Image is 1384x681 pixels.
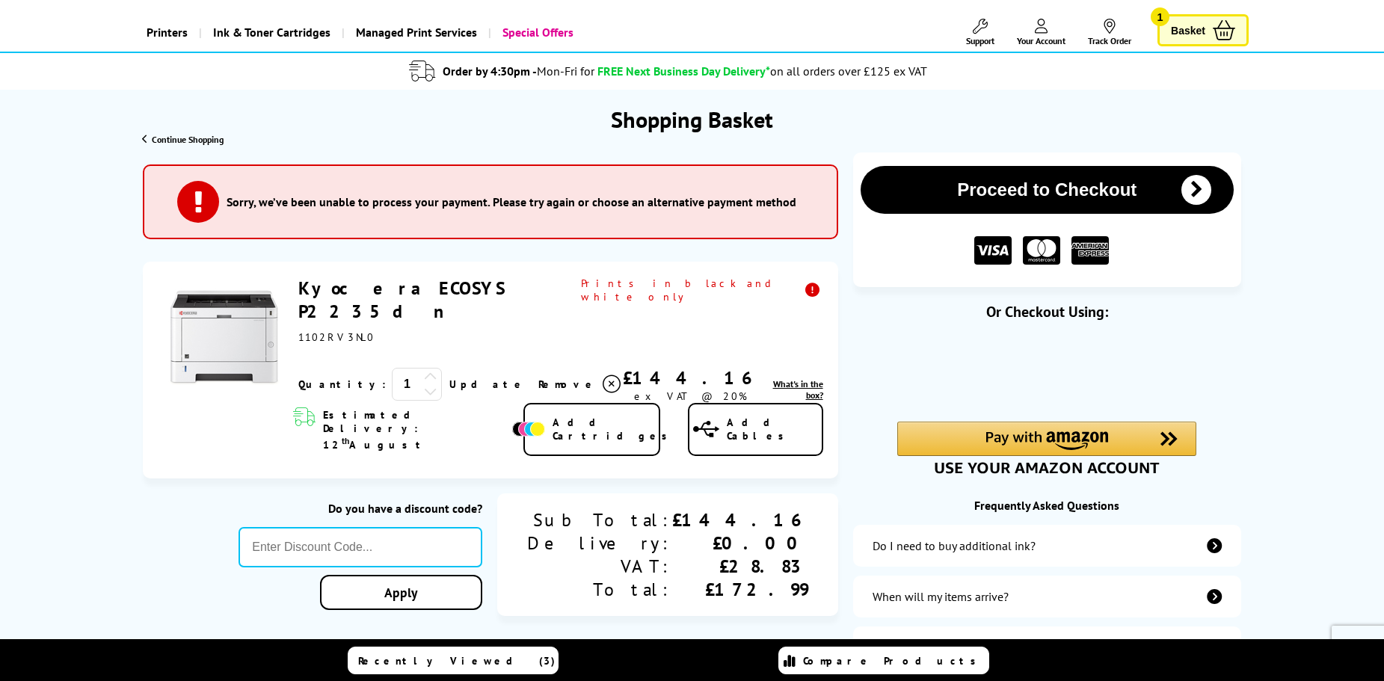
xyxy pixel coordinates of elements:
[227,194,796,209] h3: Sorry, we’ve been unable to process your payment. Please try again or choose an alternative payme...
[538,373,623,395] a: Delete item from your basket
[974,236,1012,265] img: VISA
[1017,19,1065,46] a: Your Account
[853,525,1241,567] a: additional-ink
[142,134,224,145] a: Continue Shopping
[672,531,808,555] div: £0.00
[773,378,823,401] span: What's in the box?
[348,647,559,674] a: Recently Viewed (3)
[1071,236,1109,265] img: American Express
[135,13,199,52] a: Printers
[527,555,672,578] div: VAT:
[199,13,342,52] a: Ink & Toner Cartridges
[634,389,747,403] span: ex VAT @ 20%
[537,64,594,78] span: Mon-Fri for
[853,576,1241,617] a: items-arrive
[966,35,994,46] span: Support
[1088,19,1131,46] a: Track Order
[1157,14,1249,46] a: Basket 1
[897,345,1196,396] iframe: PayPal
[853,626,1241,668] a: additional-cables
[1171,20,1205,40] span: Basket
[873,538,1036,553] div: Do I need to buy additional ink?
[213,13,330,52] span: Ink & Toner Cartridges
[611,105,773,134] h1: Shopping Basket
[672,578,808,601] div: £172.99
[449,378,526,391] a: Update
[873,589,1009,604] div: When will my items arrive?
[323,408,508,452] span: Estimated Delivery: 12 August
[342,435,349,446] sup: th
[298,277,505,323] a: Kyocera ECOSYS P2235dn
[966,19,994,46] a: Support
[853,498,1241,513] div: Frequently Asked Questions
[488,13,585,52] a: Special Offers
[672,555,808,578] div: £28.83
[897,422,1196,474] div: Amazon Pay - Use your Amazon account
[623,366,759,389] div: £144.16
[727,416,821,443] span: Add Cables
[239,501,482,516] div: Do you have a discount code?
[168,282,280,394] img: Kyocera ECOSYS P2235dn
[770,64,927,78] div: on all orders over £125 ex VAT
[358,654,556,668] span: Recently Viewed (3)
[152,134,224,145] span: Continue Shopping
[320,575,482,610] a: Apply
[443,64,594,78] span: Order by 4:30pm -
[581,277,822,303] span: Prints in black and white only
[527,578,672,601] div: Total:
[538,378,597,391] span: Remove
[778,647,989,674] a: Compare Products
[298,330,375,344] span: 1102RV3NL0
[553,416,675,443] span: Add Cartridges
[1151,7,1169,26] span: 1
[298,378,386,391] span: Quantity:
[1017,35,1065,46] span: Your Account
[803,654,984,668] span: Compare Products
[239,527,482,567] input: Enter Discount Code...
[672,508,808,531] div: £144.16
[527,508,672,531] div: Sub Total:
[527,531,672,555] div: Delivery:
[1023,236,1060,265] img: MASTER CARD
[102,58,1236,84] li: modal_delivery
[861,166,1234,214] button: Proceed to Checkout
[853,302,1241,321] div: Or Checkout Using:
[512,422,545,437] img: Add Cartridges
[597,64,770,78] span: FREE Next Business Day Delivery*
[759,378,823,401] a: lnk_inthebox
[342,13,488,52] a: Managed Print Services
